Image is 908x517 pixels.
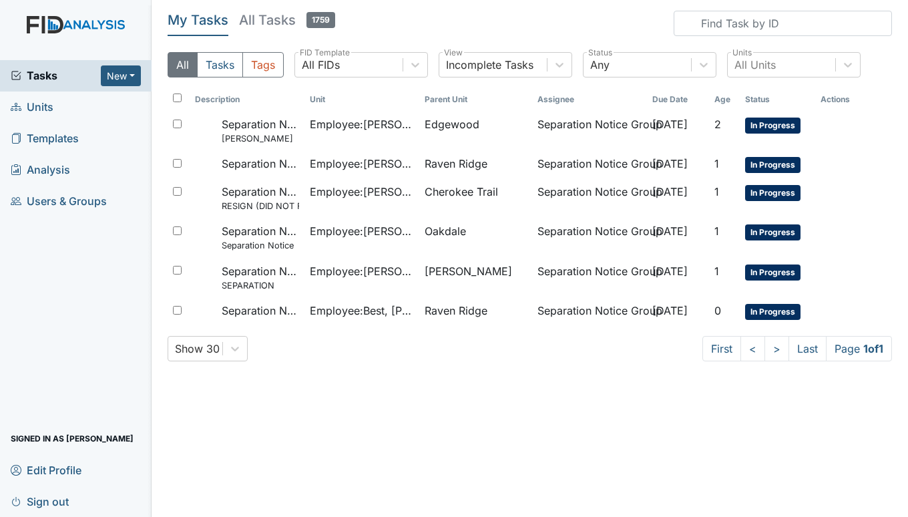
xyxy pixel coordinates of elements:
a: Delete [863,116,874,132]
td: Separation Notice Group [532,297,647,325]
span: 1 [714,224,719,238]
small: SEPARATION [222,279,299,292]
div: Incomplete Tasks [446,57,533,73]
span: [PERSON_NAME] [425,263,512,279]
a: Delete [863,303,874,319]
span: Separation Notice [222,156,299,172]
span: [DATE] [652,185,688,198]
span: Edgewood [425,116,479,132]
span: Signed in as [PERSON_NAME] [11,428,134,449]
th: Toggle SortBy [419,88,532,111]
span: In Progress [745,304,801,320]
a: Archive [842,223,853,239]
button: Tasks [197,52,243,77]
a: Delete [863,184,874,200]
span: Analysis [11,160,70,180]
td: Separation Notice Group [532,218,647,257]
span: 1 [714,185,719,198]
div: All FIDs [302,57,340,73]
span: Oakdale [425,223,466,239]
span: Employee : [PERSON_NAME] [310,263,414,279]
th: Toggle SortBy [304,88,419,111]
small: RESIGN (DID NOT FINISH NOTICE) [222,200,299,212]
div: Type filter [168,52,284,77]
span: 2 [714,118,721,131]
a: > [764,336,789,361]
span: [DATE] [652,118,688,131]
td: Separation Notice Group [532,178,647,218]
th: Toggle SortBy [740,88,816,111]
td: Separation Notice Group [532,150,647,178]
span: Employee : [PERSON_NAME], Montreil [310,156,414,172]
span: Employee : [PERSON_NAME], Shmara [310,184,414,200]
div: Show 30 [175,341,220,357]
span: [DATE] [652,157,688,170]
span: Cherokee Trail [425,184,498,200]
span: Templates [11,128,79,149]
span: Separation Notice RESIGN (DID NOT FINISH NOTICE) [222,184,299,212]
a: Tasks [11,67,101,83]
span: 1 [714,265,719,278]
a: Archive [842,156,853,172]
span: Raven Ridge [425,303,487,319]
a: Delete [863,223,874,239]
span: Separation Notice Separation Notice [222,223,299,252]
span: Employee : [PERSON_NAME] [310,223,414,239]
th: Toggle SortBy [190,88,304,111]
a: Archive [842,263,853,279]
button: All [168,52,198,77]
a: Last [788,336,827,361]
a: Delete [863,156,874,172]
span: 0 [714,304,721,317]
th: Assignee [532,88,647,111]
strong: 1 of 1 [863,342,883,355]
small: [PERSON_NAME] [222,132,299,145]
nav: task-pagination [702,336,892,361]
a: Archive [842,116,853,132]
div: Any [590,57,610,73]
span: Employee : [PERSON_NAME] [310,116,414,132]
a: < [740,336,765,361]
h5: My Tasks [168,11,228,29]
th: Toggle SortBy [709,88,740,111]
span: Separation Notice SEPARATION [222,263,299,292]
span: Separation Notice [222,303,299,319]
span: In Progress [745,118,801,134]
span: [DATE] [652,304,688,317]
input: Find Task by ID [674,11,892,36]
button: Tags [242,52,284,77]
span: Users & Groups [11,191,107,212]
span: Page [826,336,892,361]
span: 1759 [306,12,335,28]
span: Separation Notice Rosiland Clark [222,116,299,145]
input: Toggle All Rows Selected [173,94,182,102]
td: Separation Notice Group [532,258,647,297]
h5: All Tasks [239,11,335,29]
small: Separation Notice [222,239,299,252]
span: [DATE] [652,224,688,238]
td: Separation Notice Group [532,111,647,150]
span: Employee : Best, [PERSON_NAME] [310,303,414,319]
button: New [101,65,141,86]
span: In Progress [745,157,801,173]
span: In Progress [745,224,801,240]
span: Edit Profile [11,460,81,480]
a: First [702,336,741,361]
span: Sign out [11,491,69,512]
span: In Progress [745,265,801,281]
span: In Progress [745,185,801,201]
span: [DATE] [652,265,688,278]
th: Actions [815,88,882,111]
th: Toggle SortBy [647,88,709,111]
span: Raven Ridge [425,156,487,172]
a: Archive [842,303,853,319]
div: All Units [734,57,776,73]
span: 1 [714,157,719,170]
a: Delete [863,263,874,279]
span: Units [11,97,53,118]
a: Archive [842,184,853,200]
